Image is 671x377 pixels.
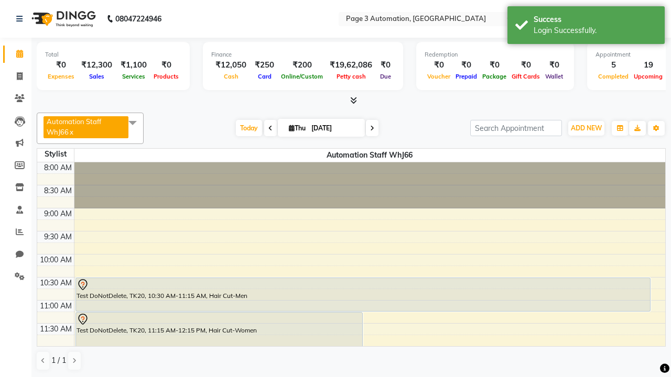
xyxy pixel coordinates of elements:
[151,59,181,71] div: ₹0
[326,59,376,71] div: ₹19,62,086
[286,124,308,132] span: Thu
[509,59,543,71] div: ₹0
[453,73,480,80] span: Prepaid
[543,59,566,71] div: ₹0
[568,121,604,136] button: ADD NEW
[278,73,326,80] span: Online/Custom
[376,59,395,71] div: ₹0
[45,50,181,59] div: Total
[38,254,74,265] div: 10:00 AM
[453,59,480,71] div: ₹0
[534,25,657,36] div: Login Successfully.
[631,59,665,71] div: 19
[42,231,74,242] div: 9:30 AM
[255,73,274,80] span: Card
[38,324,74,335] div: 11:30 AM
[27,4,99,34] img: logo
[534,14,657,25] div: Success
[425,59,453,71] div: ₹0
[221,73,241,80] span: Cash
[47,117,101,136] span: Automation Staff WhJ66
[236,120,262,136] span: Today
[509,73,543,80] span: Gift Cards
[38,278,74,289] div: 10:30 AM
[631,73,665,80] span: Upcoming
[76,313,363,357] div: Test DoNotDelete, TK20, 11:15 AM-12:15 PM, Hair Cut-Women
[86,73,107,80] span: Sales
[45,59,77,71] div: ₹0
[42,185,74,196] div: 8:30 AM
[115,4,161,34] b: 08047224946
[334,73,369,80] span: Petty cash
[425,50,566,59] div: Redemption
[425,73,453,80] span: Voucher
[77,59,116,71] div: ₹12,300
[596,59,631,71] div: 5
[42,208,74,219] div: 9:00 AM
[377,73,394,80] span: Due
[69,128,73,136] a: x
[76,278,650,311] div: Test DoNotDelete, TK20, 10:30 AM-11:15 AM, Hair Cut-Men
[38,301,74,312] div: 11:00 AM
[480,73,509,80] span: Package
[45,73,77,80] span: Expenses
[308,120,361,136] input: 2025-10-02
[151,73,181,80] span: Products
[571,124,602,132] span: ADD NEW
[211,50,395,59] div: Finance
[74,149,666,162] span: Automation Staff WhJ66
[42,162,74,173] div: 8:00 AM
[120,73,148,80] span: Services
[37,149,74,160] div: Stylist
[211,59,251,71] div: ₹12,050
[596,73,631,80] span: Completed
[543,73,566,80] span: Wallet
[51,355,66,366] span: 1 / 1
[480,59,509,71] div: ₹0
[278,59,326,71] div: ₹200
[251,59,278,71] div: ₹250
[470,120,562,136] input: Search Appointment
[116,59,151,71] div: ₹1,100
